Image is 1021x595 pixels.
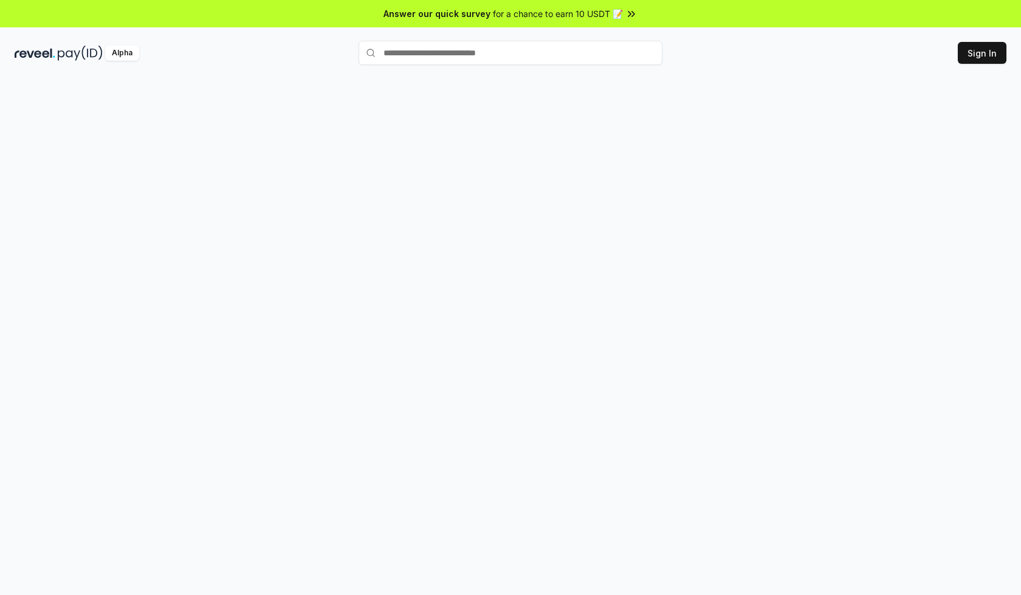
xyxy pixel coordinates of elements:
[383,7,490,20] span: Answer our quick survey
[105,46,139,61] div: Alpha
[15,46,55,61] img: reveel_dark
[493,7,623,20] span: for a chance to earn 10 USDT 📝
[58,46,103,61] img: pay_id
[958,42,1006,64] button: Sign In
